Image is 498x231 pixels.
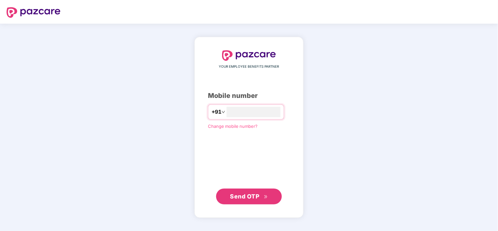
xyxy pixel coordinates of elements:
[221,110,225,114] span: down
[208,91,290,101] div: Mobile number
[212,108,221,116] span: +91
[222,50,276,61] img: logo
[216,189,282,204] button: Send OTPdouble-right
[208,124,258,129] a: Change mobile number?
[219,64,279,69] span: YOUR EMPLOYEE BENEFITS PARTNER
[7,7,60,18] img: logo
[264,195,268,199] span: double-right
[230,193,260,200] span: Send OTP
